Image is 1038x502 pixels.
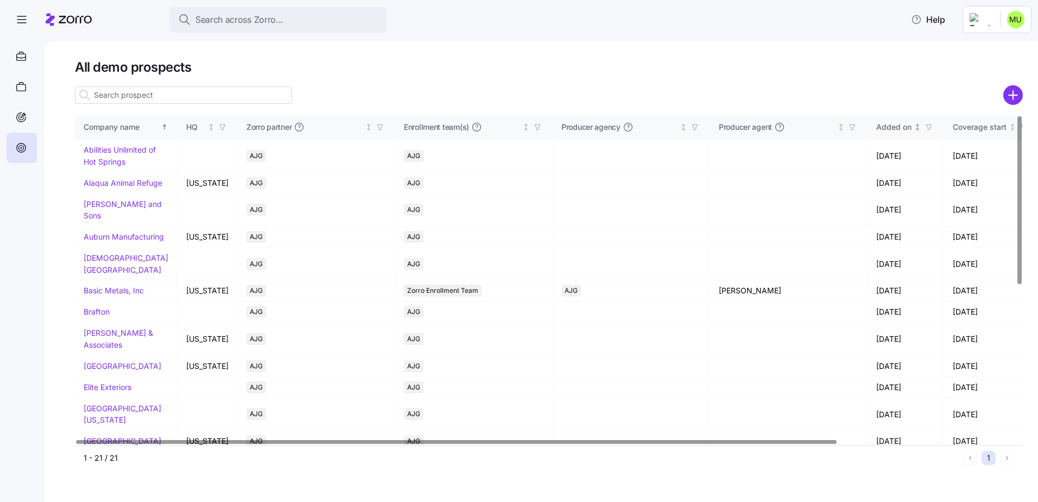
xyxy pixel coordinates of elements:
span: Producer agent [719,122,772,133]
td: [DATE] [868,194,944,227]
div: Not sorted [680,123,687,131]
div: Not sorted [1009,123,1016,131]
span: Producer agency [561,122,621,133]
td: [US_STATE] [178,227,238,248]
div: Not sorted [207,123,215,131]
td: [US_STATE] [178,356,238,377]
td: [US_STATE] [178,280,238,302]
span: AJG [407,231,420,243]
td: [DATE] [868,356,944,377]
td: [US_STATE] [178,173,238,194]
span: AJG [407,360,420,372]
span: AJG [407,306,420,318]
h1: All demo prospects [75,59,1023,76]
td: [DATE] [868,302,944,323]
th: Enrollment team(s)Not sorted [395,115,553,140]
td: [DATE] [868,323,944,355]
td: [DATE] [868,377,944,398]
td: [DATE] [868,173,944,194]
td: [US_STATE] [178,431,238,452]
span: AJG [407,435,420,447]
th: Zorro partnerNot sorted [238,115,395,140]
span: AJG [407,204,420,216]
span: AJG [250,333,263,345]
a: Basic Metals, Inc [84,286,144,295]
a: [PERSON_NAME] and Sons [84,199,162,221]
div: Added on [876,121,912,133]
button: Search across Zorro... [169,7,387,33]
span: AJG [250,204,263,216]
div: Not sorted [837,123,845,131]
td: [DATE] [868,140,944,172]
a: [GEOGRAPHIC_DATA] [84,361,161,371]
span: AJG [407,177,420,189]
span: AJG [250,306,263,318]
span: AJG [407,258,420,270]
span: AJG [250,285,263,297]
td: [DATE] [868,398,944,431]
div: Sorted ascending [161,123,168,131]
span: AJG [407,333,420,345]
input: Search prospect [75,86,292,104]
svg: add icon [1003,85,1023,105]
a: [PERSON_NAME] & Associates [84,328,153,349]
div: Not sorted [365,123,372,131]
a: [DEMOGRAPHIC_DATA][GEOGRAPHIC_DATA] [84,253,168,274]
th: Producer agencyNot sorted [553,115,710,140]
a: [GEOGRAPHIC_DATA] [US_STATE] [84,404,161,425]
a: Alaqua Animal Refuge [84,178,162,187]
div: Company name [84,121,159,133]
td: [DATE] [868,248,944,280]
span: AJG [250,258,263,270]
button: Previous page [963,451,977,465]
div: Not sorted [522,123,530,131]
td: [PERSON_NAME] [710,280,868,302]
div: HQ [186,121,205,133]
span: AJG [250,360,263,372]
a: Abilities Unlimited of Hot Springs [84,145,156,166]
span: AJG [250,231,263,243]
img: 01dee87f628969fb144eee5c1724c251 [1007,11,1024,28]
th: Producer agentNot sorted [710,115,868,140]
button: Help [902,9,954,30]
td: [DATE] [868,280,944,302]
span: AJG [250,381,263,393]
span: Search across Zorro... [195,13,283,27]
span: AJG [407,381,420,393]
span: AJG [565,285,578,297]
span: AJG [250,177,263,189]
button: 1 [982,451,996,465]
a: Elite Exteriors [84,382,131,392]
th: Company nameSorted ascending [75,115,178,140]
span: Zorro partner [246,122,292,133]
a: Brafton [84,307,110,316]
a: Auburn Manufacturing [84,232,164,241]
span: Zorro Enrollment Team [407,285,478,297]
th: Added onNot sorted [868,115,944,140]
span: Enrollment team(s) [404,122,469,133]
div: Coverage start [953,121,1007,133]
span: Help [911,13,945,26]
td: [DATE] [868,227,944,248]
span: AJG [250,150,263,162]
div: Not sorted [914,123,921,131]
span: AJG [250,435,263,447]
button: Next page [1000,451,1014,465]
span: AJG [407,408,420,420]
td: [US_STATE] [178,323,238,355]
img: Employer logo [970,13,991,26]
a: [GEOGRAPHIC_DATA] [84,436,161,445]
span: AJG [407,150,420,162]
div: 1 - 21 / 21 [84,453,959,463]
span: AJG [250,408,263,420]
td: [DATE] [868,431,944,452]
th: HQNot sorted [178,115,238,140]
